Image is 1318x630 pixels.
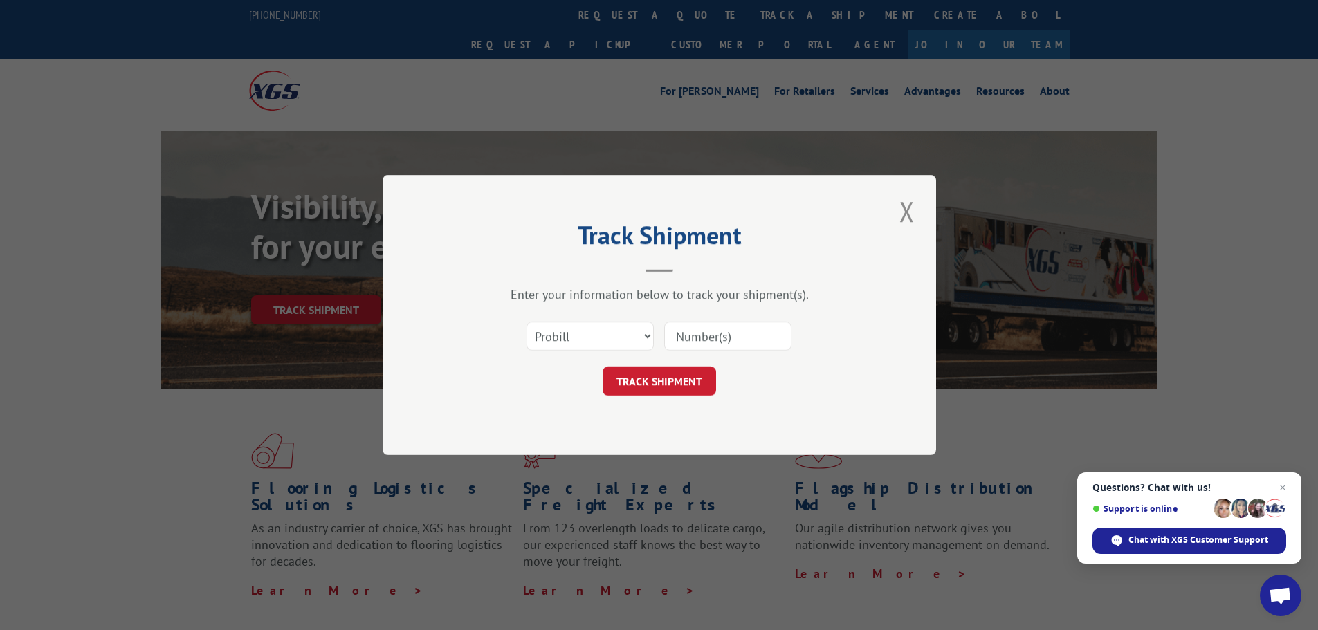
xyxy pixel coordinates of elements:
div: Enter your information below to track your shipment(s). [452,286,867,302]
button: Close modal [895,192,919,230]
span: Chat with XGS Customer Support [1092,528,1286,554]
a: Open chat [1260,575,1301,616]
input: Number(s) [664,322,791,351]
h2: Track Shipment [452,225,867,252]
span: Support is online [1092,503,1209,514]
button: TRACK SHIPMENT [603,367,716,396]
span: Questions? Chat with us! [1092,482,1286,493]
span: Chat with XGS Customer Support [1128,534,1268,546]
